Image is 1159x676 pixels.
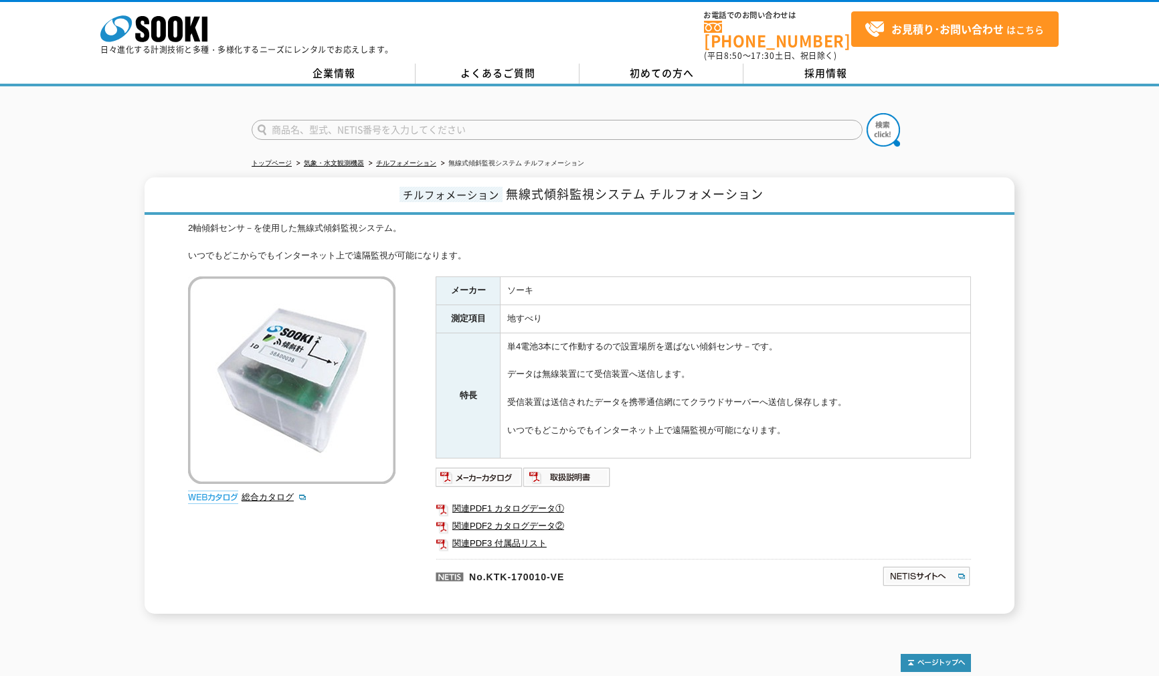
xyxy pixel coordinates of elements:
[436,475,523,485] a: メーカーカタログ
[304,159,364,167] a: 気象・水文観測機器
[188,222,971,263] div: 2軸傾斜センサ－を使用した無線式傾斜監視システム。 いつでもどこからでもインターネット上で遠隔監視が可能になります。
[501,305,971,333] td: 地すべり
[901,654,971,672] img: トップページへ
[436,500,971,517] a: 関連PDF1 カタログデータ①
[501,333,971,458] td: 単4電池3本にて作動するので設置場所を選ばない傾斜センサ－です。 データは無線装置にて受信装置へ送信します。 受信装置は送信されたデータを携帯通信網にてクラウドサーバーへ送信し保存します。 いつ...
[882,566,971,587] img: NETISサイトへ
[242,492,307,502] a: 総合カタログ
[436,535,971,552] a: 関連PDF3 付属品リスト
[501,277,971,305] td: ソーキ
[436,467,523,488] img: メーカーカタログ
[436,517,971,535] a: 関連PDF2 カタログデータ②
[436,305,501,333] th: 測定項目
[436,559,753,591] p: No.KTK-170010-VE
[891,21,1004,37] strong: お見積り･お問い合わせ
[851,11,1059,47] a: お見積り･お問い合わせはこちら
[523,467,611,488] img: 取扱説明書
[506,185,764,203] span: 無線式傾斜監視システム チルフォメーション
[438,157,584,171] li: 無線式傾斜監視システム チルフォメーション
[630,66,694,80] span: 初めての方へ
[416,64,579,84] a: よくあるご質問
[188,491,238,504] img: webカタログ
[252,120,863,140] input: 商品名、型式、NETIS番号を入力してください
[252,64,416,84] a: 企業情報
[704,50,836,62] span: (平日 ～ 土日、祝日除く)
[724,50,743,62] span: 8:50
[704,11,851,19] span: お電話でのお問い合わせは
[376,159,436,167] a: チルフォメーション
[865,19,1044,39] span: はこちら
[523,475,611,485] a: 取扱説明書
[751,50,775,62] span: 17:30
[704,21,851,48] a: [PHONE_NUMBER]
[188,276,395,484] img: 無線式傾斜監視システム チルフォメーション
[743,64,907,84] a: 採用情報
[579,64,743,84] a: 初めての方へ
[100,46,393,54] p: 日々進化する計測技術と多種・多様化するニーズにレンタルでお応えします。
[436,333,501,458] th: 特長
[252,159,292,167] a: トップページ
[867,113,900,147] img: btn_search.png
[436,277,501,305] th: メーカー
[399,187,503,202] span: チルフォメーション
